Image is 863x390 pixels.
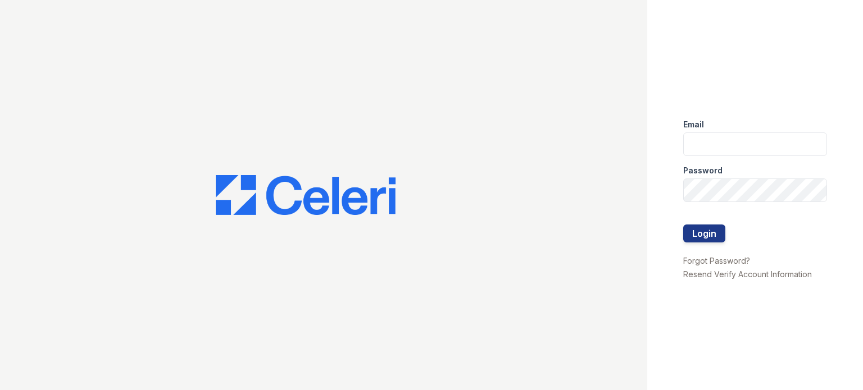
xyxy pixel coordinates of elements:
[683,165,723,176] label: Password
[683,256,750,265] a: Forgot Password?
[683,119,704,130] label: Email
[683,269,812,279] a: Resend Verify Account Information
[216,175,396,215] img: CE_Logo_Blue-a8612792a0a2168367f1c8372b55b34899dd931a85d93a1a3d3e32e68fde9ad4.png
[683,224,725,242] button: Login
